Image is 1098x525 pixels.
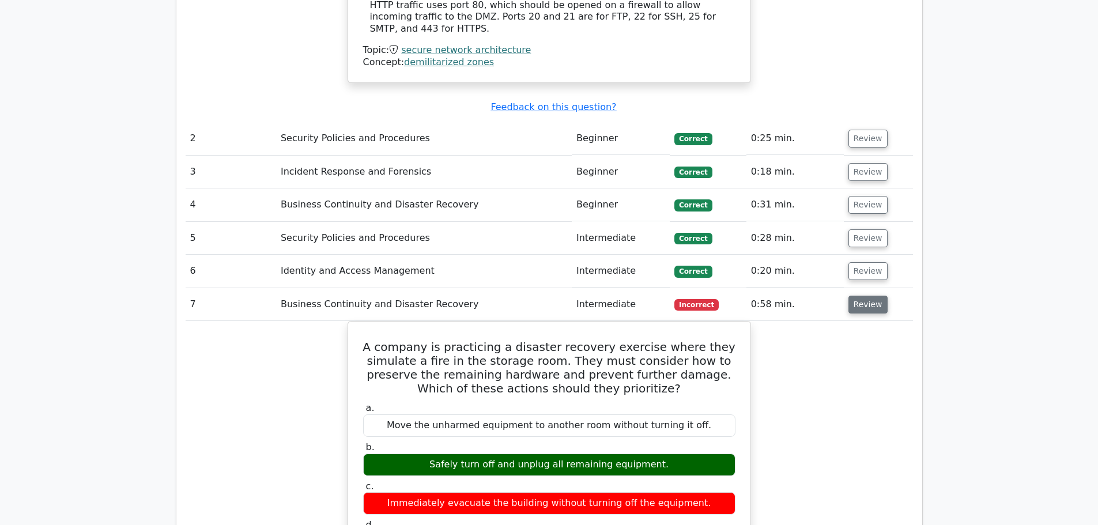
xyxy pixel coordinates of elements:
td: Beginner [572,156,670,188]
button: Review [848,296,888,314]
td: Beginner [572,122,670,155]
span: Correct [674,233,712,244]
span: c. [366,481,374,492]
td: 4 [186,188,276,221]
a: Feedback on this question? [490,101,616,112]
td: 0:58 min. [746,288,844,321]
span: Incorrect [674,299,719,311]
td: 0:25 min. [746,122,844,155]
span: Correct [674,133,712,145]
div: Move the unharmed equipment to another room without turning it off. [363,414,735,437]
td: Security Policies and Procedures [276,122,572,155]
td: Incident Response and Forensics [276,156,572,188]
span: Correct [674,167,712,178]
td: 7 [186,288,276,321]
td: Identity and Access Management [276,255,572,288]
td: 0:18 min. [746,156,844,188]
button: Review [848,130,888,148]
button: Review [848,262,888,280]
td: 6 [186,255,276,288]
h5: A company is practicing a disaster recovery exercise where they simulate a fire in the storage ro... [362,340,737,395]
td: 3 [186,156,276,188]
td: Business Continuity and Disaster Recovery [276,288,572,321]
button: Review [848,229,888,247]
td: Security Policies and Procedures [276,222,572,255]
span: b. [366,441,375,452]
td: 5 [186,222,276,255]
button: Review [848,196,888,214]
div: Immediately evacuate the building without turning off the equipment. [363,492,735,515]
span: a. [366,402,375,413]
td: Intermediate [572,222,670,255]
a: demilitarized zones [404,56,494,67]
td: Intermediate [572,255,670,288]
td: Business Continuity and Disaster Recovery [276,188,572,221]
button: Review [848,163,888,181]
span: Correct [674,266,712,277]
div: Topic: [363,44,735,56]
td: Beginner [572,188,670,221]
td: 0:31 min. [746,188,844,221]
a: secure network architecture [401,44,531,55]
div: Concept: [363,56,735,69]
td: 0:28 min. [746,222,844,255]
td: 2 [186,122,276,155]
div: Safely turn off and unplug all remaining equipment. [363,454,735,476]
td: 0:20 min. [746,255,844,288]
td: Intermediate [572,288,670,321]
span: Correct [674,199,712,211]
